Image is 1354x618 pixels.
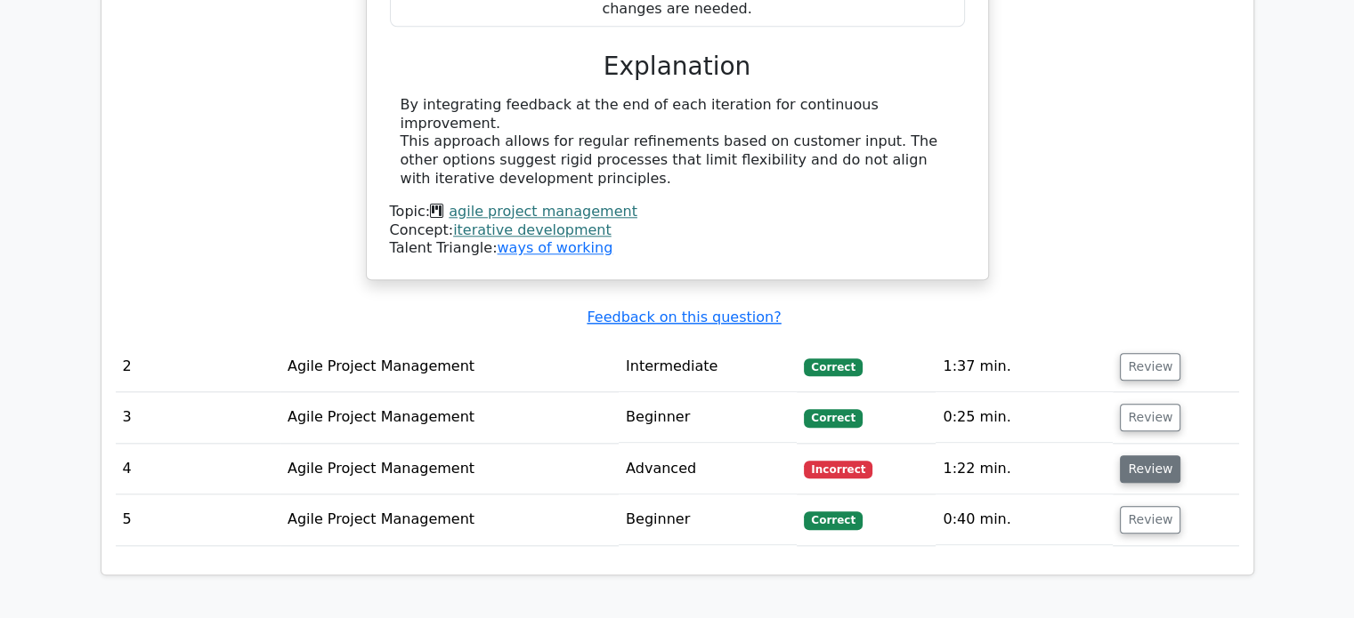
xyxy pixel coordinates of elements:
div: By integrating feedback at the end of each iteration for continuous improvement. This approach al... [401,96,954,189]
td: 0:40 min. [936,494,1113,545]
span: Correct [804,511,862,529]
h3: Explanation [401,52,954,82]
td: 3 [116,392,280,443]
td: 1:37 min. [936,341,1113,392]
button: Review [1120,455,1180,483]
td: 1:22 min. [936,444,1113,494]
td: Beginner [619,494,797,545]
a: Feedback on this question? [587,309,781,325]
button: Review [1120,404,1180,431]
td: Agile Project Management [280,392,619,443]
td: Agile Project Management [280,494,619,545]
td: Advanced [619,444,797,494]
button: Review [1120,353,1180,381]
td: 2 [116,341,280,392]
div: Concept: [390,221,965,240]
td: Intermediate [619,341,797,392]
td: 4 [116,444,280,494]
a: agile project management [449,203,637,220]
td: Agile Project Management [280,444,619,494]
td: Beginner [619,392,797,443]
td: Agile Project Management [280,341,619,392]
div: Topic: [390,203,965,221]
button: Review [1120,506,1180,534]
div: Talent Triangle: [390,203,965,258]
span: Correct [804,409,862,427]
td: 5 [116,494,280,545]
span: Incorrect [804,461,872,478]
a: iterative development [453,221,612,238]
td: 0:25 min. [936,392,1113,443]
span: Correct [804,358,862,376]
a: ways of working [497,239,612,256]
